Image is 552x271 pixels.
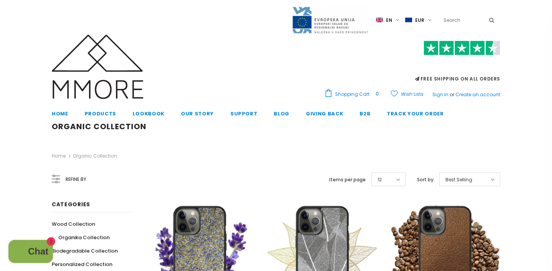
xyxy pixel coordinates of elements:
span: Organika Collection [58,234,110,241]
a: Blog [274,105,289,122]
span: Track your order [387,110,444,117]
inbox-online-store-chat: Shopify online store chat [6,240,55,265]
span: 12 [378,176,382,184]
span: Shopping Cart [335,90,370,98]
a: Our Story [181,105,214,122]
a: Wish Lists [391,87,424,101]
label: Items per page [329,176,366,184]
a: Shopping Cart 0 [324,89,385,100]
a: Wood Collection [52,217,95,231]
label: Sort by [417,176,434,184]
span: Home [52,110,68,117]
span: en [386,16,392,24]
a: Home [52,105,68,122]
span: Giving back [306,110,343,117]
a: Lookbook [133,105,164,122]
span: Personalized Collection [52,261,112,268]
span: Best Selling [445,176,472,184]
span: Lookbook [133,110,164,117]
span: EUR [415,16,424,24]
span: support [230,110,258,117]
img: Javni Razpis [292,6,368,34]
a: Organika Collection [52,231,110,244]
span: Refine by [66,175,86,184]
a: Biodegradable Collection [52,244,118,258]
img: Trust Pilot Stars [424,41,500,56]
a: Home [52,151,66,161]
span: Products [85,110,116,117]
span: Biodegradable Collection [52,247,118,255]
span: Our Story [181,110,214,117]
span: or [450,91,454,98]
a: Sign In [432,91,449,98]
iframe: Customer reviews powered by Trustpilot [324,55,500,75]
a: B2B [360,105,370,122]
span: Categories [52,200,90,208]
a: Track your order [387,105,444,122]
span: Wood Collection [52,220,95,228]
span: FREE SHIPPING ON ALL ORDERS [324,44,500,82]
img: i-lang-1.png [376,17,383,23]
span: 0 [373,89,381,98]
a: Giving back [306,105,343,122]
input: Search Site [439,15,483,26]
a: Organic Collection [73,153,117,159]
a: Products [85,105,116,122]
a: Personalized Collection [52,258,112,271]
a: Javni Razpis [292,16,368,23]
span: B2B [360,110,370,117]
a: support [230,105,258,122]
span: Blog [274,110,289,117]
span: Wish Lists [401,90,424,98]
a: Create an account [455,91,500,98]
img: MMORE Cases [52,34,143,99]
span: Organic Collection [52,121,146,132]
